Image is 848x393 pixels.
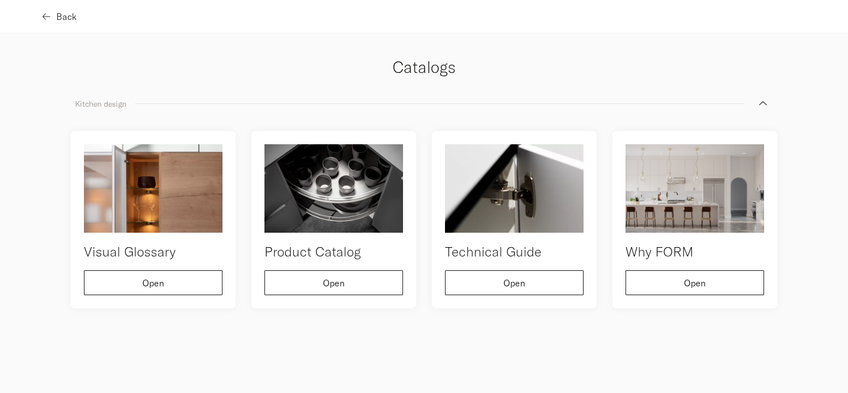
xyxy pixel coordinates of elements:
[626,144,764,233] img: catalogs-2022.webp
[142,279,164,287] span: Open
[84,270,222,295] button: Open
[71,55,777,79] h3: Catalogs
[323,279,344,287] span: Open
[264,270,403,295] button: Open
[264,242,403,261] h4: Product Catalog
[504,279,525,287] span: Open
[626,270,764,295] button: Open
[75,97,126,111] p: Kitchen design
[264,144,403,233] img: upgrade-pack.webp
[626,242,764,261] h4: Why FORM
[84,144,222,233] img: catalogs-kickoff.webp
[445,144,584,233] img: catalogs-quality.webp
[44,4,77,29] button: Back
[84,242,222,261] h4: Visual Glossary
[445,270,584,295] button: Open
[445,242,584,261] h4: Technical Guide
[56,12,77,21] span: Back
[684,279,706,287] span: Open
